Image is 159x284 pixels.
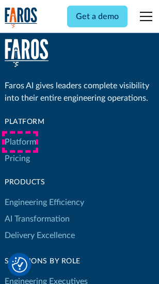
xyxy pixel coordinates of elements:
div: Platform [5,117,84,128]
div: products [5,177,84,188]
div: Solutions by Role [5,256,88,267]
a: Engineering Efficiency [5,194,84,211]
a: Get a demo [67,6,128,27]
a: AI Transformation [5,211,70,227]
img: Faros Logo White [5,39,49,67]
button: Cookie Settings [12,257,27,273]
img: Logo of the analytics and reporting company Faros. [5,7,38,28]
img: Revisit consent button [12,257,27,273]
a: Pricing [5,150,30,167]
a: home [5,39,49,67]
a: home [5,7,38,28]
a: Delivery Excellence [5,227,75,244]
a: Platform [5,134,36,150]
div: Faros AI gives leaders complete visibility into their entire engineering operations. [5,80,154,104]
div: menu [134,4,154,29]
